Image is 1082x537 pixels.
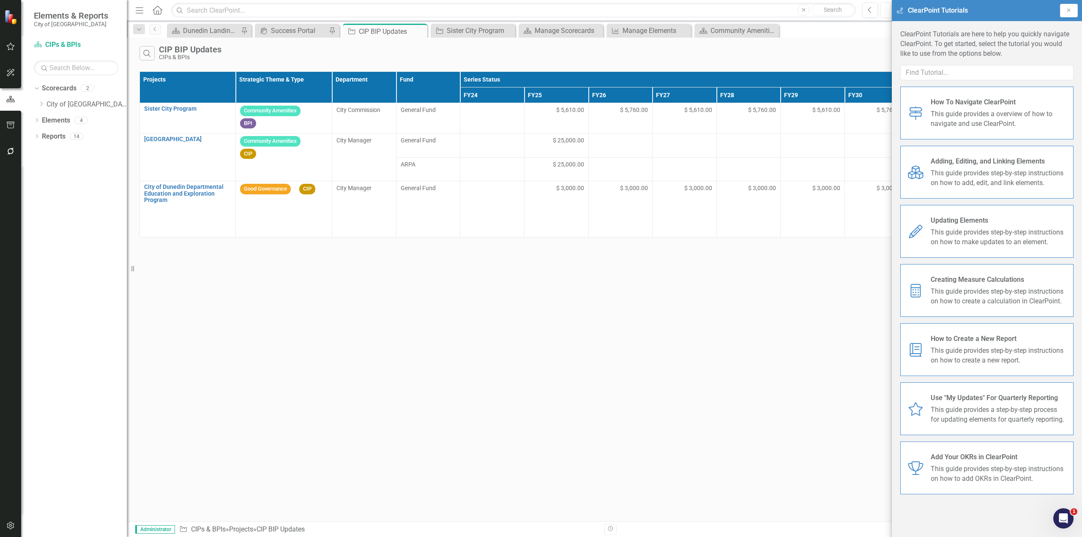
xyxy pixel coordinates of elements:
span: $ 3,000.00 [812,184,840,192]
span: Search [824,6,842,13]
span: Updating Elements [931,216,1067,226]
td: Double-Click to Edit [781,134,845,158]
td: Double-Click to Edit [845,157,909,181]
td: Double-Click to Edit [524,134,588,158]
div: Community Amenities [710,25,777,36]
small: City of [GEOGRAPHIC_DATA] [34,21,108,27]
td: Double-Click to Edit [396,134,460,158]
input: Search ClearPoint... [171,3,856,18]
div: 4 [74,117,88,124]
td: Double-Click to Edit [460,134,525,158]
td: Double-Click to Edit [653,157,717,181]
td: Double-Click to Edit [332,134,396,181]
td: Double-Click to Edit [653,181,717,237]
div: CIP BIP Updates [257,525,305,533]
span: This guide provides a overview of how to navigate and use ClearPoint. [931,109,1067,129]
span: $ 3,000.00 [620,184,648,192]
span: Elements & Reports [34,11,108,21]
span: This guide provides step-by-step instructions on how to make updates to an element. [931,228,1067,247]
td: Double-Click to Edit [716,134,781,158]
a: Dunedin Landing Page [169,25,239,36]
span: BPI [240,118,256,129]
a: Sister City Program [433,25,513,36]
td: Double-Click to Edit [332,103,396,134]
div: Manage Scorecards [535,25,601,36]
img: ClearPoint Strategy [4,9,19,24]
div: 14 [70,133,83,140]
div: » » [179,525,598,534]
td: Double-Click to Edit [845,103,909,134]
span: Community Amenities [240,106,301,116]
span: $ 3,000.00 [748,184,776,192]
span: Use "My Updates" For Quarterly Reporting [931,393,1067,403]
span: ARPA [401,160,456,169]
a: CIPs & BPIs [34,40,118,50]
td: Double-Click to Edit [396,181,460,237]
td: Double-Click to Edit [781,157,845,181]
span: Creating Measure Calculations [931,275,1067,285]
span: $ 3,000.00 [684,184,712,192]
span: Add Your OKRs in ClearPoint [931,452,1067,462]
span: This guide provides step-by-step instructions on how to create a new report. [931,346,1067,365]
span: $ 5,760.00 [748,106,776,114]
td: Double-Click to Edit [396,157,460,181]
button: Search [811,4,854,16]
td: Double-Click to Edit [588,134,653,158]
span: Adding, Editing, and Linking Elements [931,157,1067,166]
span: $ 5,760.00 [620,106,648,114]
a: Elements [42,116,70,125]
input: Find Tutorial... [900,65,1074,81]
div: CIP BIP Updates [159,45,221,54]
div: CIPs & BPIs [159,54,221,60]
button: [DATE]-25 [880,3,989,18]
a: Manage Scorecards [521,25,601,36]
span: ClearPoint Tutorials are here to help you quickly navigate ClearPoint. To get started, select the... [900,30,1069,57]
td: Double-Click to Edit [716,181,781,237]
td: Double-Click to Edit [716,103,781,134]
span: This guide provides step-by-step instructions on how to add OKRs in ClearPoint. [931,464,1067,484]
a: Community Amenities [697,25,777,36]
div: Dunedin Landing Page [183,25,239,36]
div: [DATE]-25 [883,5,986,16]
td: Double-Click to Edit [524,103,588,134]
td: Double-Click to Edit Right Click for Context Menu [140,181,236,237]
span: City Manager [336,137,372,144]
span: $ 5,610.00 [556,106,584,114]
span: General Fund [401,136,456,144]
td: Double-Click to Edit [236,181,332,237]
a: City of [GEOGRAPHIC_DATA] [46,100,127,109]
span: General Fund [401,106,456,114]
div: Manage Elements [623,25,689,36]
span: How To Navigate ClearPoint [931,98,1067,107]
a: Success Portal [257,25,327,36]
td: Double-Click to Edit [653,103,717,134]
td: Double-Click to Edit [588,157,653,181]
a: [GEOGRAPHIC_DATA] [144,136,231,142]
a: Sister City Program [144,106,231,112]
td: Double-Click to Edit [524,157,588,181]
span: City Commission [336,106,380,113]
div: Sister City Program [447,25,513,36]
td: Double-Click to Edit [588,103,653,134]
span: City Manager [336,185,372,191]
span: General Fund [401,184,456,192]
td: Double-Click to Edit [460,181,525,237]
span: $ 5,610.00 [812,106,840,114]
span: $ 25,000.00 [553,136,584,144]
td: Double-Click to Edit [845,134,909,158]
a: Reports [42,132,66,142]
td: Double-Click to Edit [236,134,332,181]
div: Success Portal [271,25,327,36]
div: 2 [81,85,94,92]
td: Double-Click to Edit [460,103,525,134]
span: Good Governance [240,184,291,194]
a: City of Dunedin Departmental Education and Exploration Program [144,184,231,203]
span: How to Create a New Report [931,334,1067,344]
span: Administrator [135,525,175,534]
span: ClearPoint Tutorials [908,6,968,16]
td: Double-Click to Edit [460,157,525,181]
td: Double-Click to Edit [781,181,845,237]
a: Manage Elements [609,25,689,36]
td: Double-Click to Edit [781,103,845,134]
span: Community Amenities [240,136,301,147]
